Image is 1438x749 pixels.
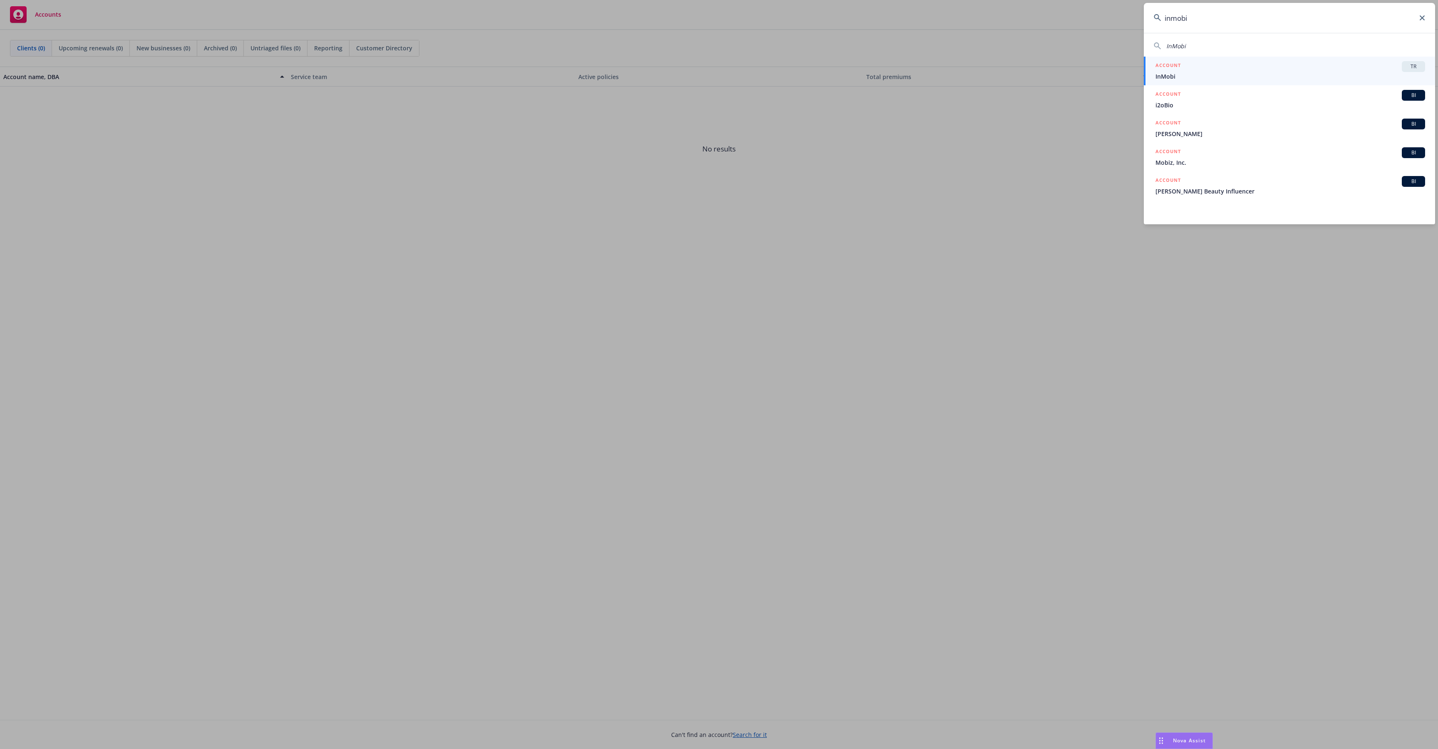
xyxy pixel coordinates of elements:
[1155,187,1425,196] span: [PERSON_NAME] Beauty Influencer
[1144,143,1435,171] a: ACCOUNTBIMobiz, Inc.
[1405,178,1422,185] span: BI
[1144,85,1435,114] a: ACCOUNTBIi2oBio
[1155,129,1425,138] span: [PERSON_NAME]
[1166,42,1186,50] span: InMobi
[1144,3,1435,33] input: Search...
[1155,176,1181,186] h5: ACCOUNT
[1155,90,1181,100] h5: ACCOUNT
[1405,63,1422,70] span: TR
[1155,732,1213,749] button: Nova Assist
[1155,101,1425,109] span: i2oBio
[1144,171,1435,200] a: ACCOUNTBI[PERSON_NAME] Beauty Influencer
[1155,158,1425,167] span: Mobiz, Inc.
[1405,120,1422,128] span: BI
[1155,72,1425,81] span: InMobi
[1405,149,1422,156] span: BI
[1155,147,1181,157] h5: ACCOUNT
[1144,114,1435,143] a: ACCOUNTBI[PERSON_NAME]
[1155,119,1181,129] h5: ACCOUNT
[1156,733,1166,749] div: Drag to move
[1144,57,1435,85] a: ACCOUNTTRInMobi
[1173,737,1206,744] span: Nova Assist
[1405,92,1422,99] span: BI
[1155,61,1181,71] h5: ACCOUNT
